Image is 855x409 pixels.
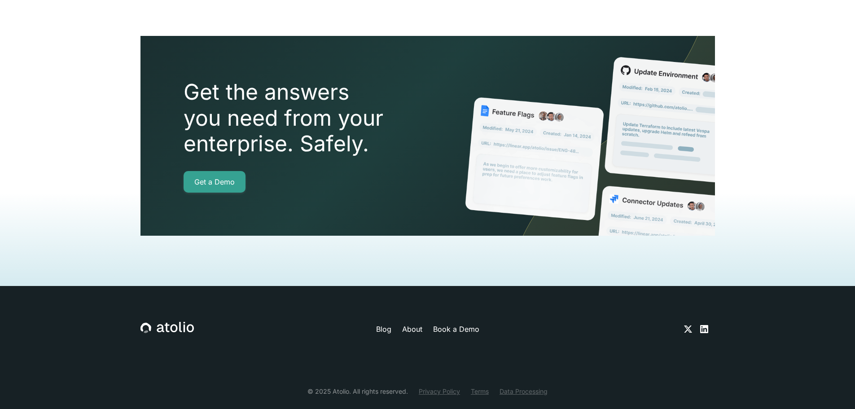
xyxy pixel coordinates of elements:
a: Book a Demo [433,324,479,334]
a: About [402,324,422,334]
iframe: Chat Widget [810,366,855,409]
div: © 2025 Atolio. All rights reserved. [307,387,408,396]
a: Blog [376,324,391,334]
h2: Get the answers you need from your enterprise. Safely. [184,79,435,157]
a: Privacy Policy [419,387,460,396]
a: Get a Demo [184,171,246,193]
a: Data Processing [500,387,548,396]
a: Terms [471,387,489,396]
